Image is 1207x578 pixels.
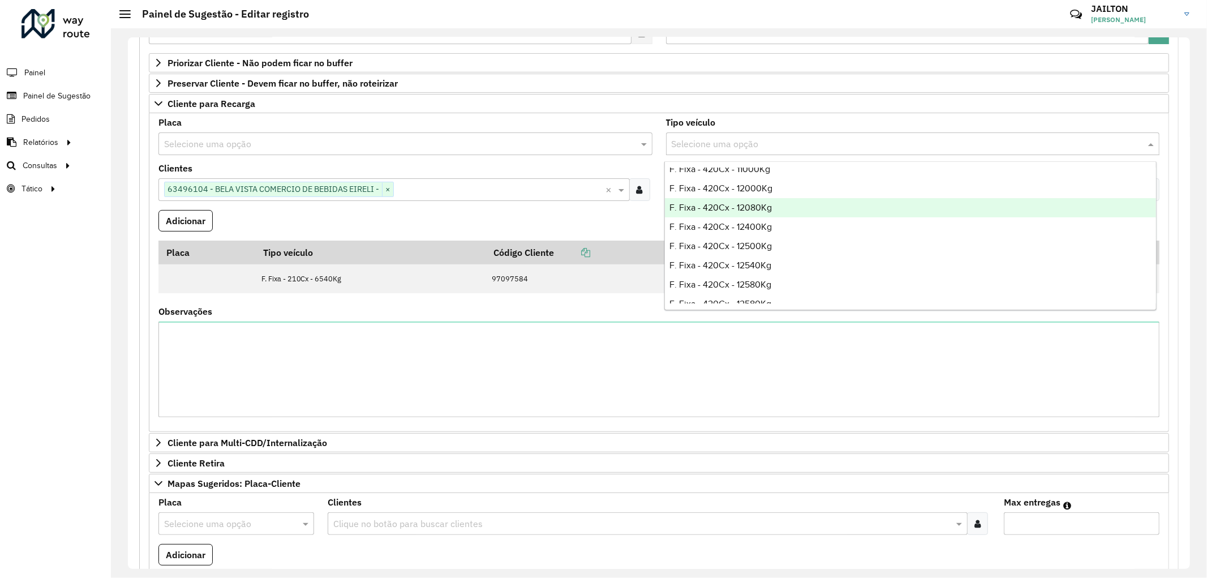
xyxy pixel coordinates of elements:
[554,247,590,258] a: Copiar
[23,90,91,102] span: Painel de Sugestão
[1004,495,1060,509] label: Max entregas
[149,113,1169,433] div: Cliente para Recarga
[606,183,616,196] span: Clear all
[669,164,770,174] span: F. Fixa - 420Cx - 11000Kg
[167,58,353,67] span: Priorizar Cliente - Não podem ficar no buffer
[328,495,362,509] label: Clientes
[167,459,225,468] span: Cliente Retira
[158,161,192,175] label: Clientes
[255,264,486,294] td: F. Fixa - 210Cx - 6540Kg
[255,241,486,264] th: Tipo veículo
[669,203,772,212] span: F. Fixa - 420Cx - 12080Kg
[669,260,771,270] span: F. Fixa - 420Cx - 12540Kg
[167,438,327,447] span: Cliente para Multi-CDD/Internalização
[158,241,255,264] th: Placa
[158,115,182,129] label: Placa
[669,280,771,289] span: F. Fixa - 420Cx - 12580Kg
[149,453,1169,473] a: Cliente Retira
[22,183,42,195] span: Tático
[669,183,772,193] span: F. Fixa - 420Cx - 12000Kg
[167,479,300,488] span: Mapas Sugeridos: Placa-Cliente
[167,79,398,88] span: Preservar Cliente - Devem ficar no buffer, não roteirizar
[149,53,1169,72] a: Priorizar Cliente - Não podem ficar no buffer
[158,210,213,232] button: Adicionar
[165,182,382,196] span: 63496104 - BELA VISTA COMERCIO DE BEBIDAS EIRELI -
[23,136,58,148] span: Relatórios
[158,495,182,509] label: Placa
[1091,15,1176,25] span: [PERSON_NAME]
[669,222,772,232] span: F. Fixa - 420Cx - 12400Kg
[24,67,45,79] span: Painel
[149,433,1169,452] a: Cliente para Multi-CDD/Internalização
[149,94,1169,113] a: Cliente para Recarga
[22,113,50,125] span: Pedidos
[1063,501,1071,510] em: Máximo de clientes que serão colocados na mesma rota com os clientes informados
[149,74,1169,93] a: Preservar Cliente - Devem ficar no buffer, não roteirizar
[666,115,716,129] label: Tipo veículo
[23,160,57,172] span: Consultas
[669,299,771,309] span: F. Fixa - 420Cx - 12580Kg
[158,544,213,566] button: Adicionar
[1091,3,1176,14] h3: JAILTON
[167,99,255,108] span: Cliente para Recarga
[486,264,767,294] td: 97097584
[486,241,767,264] th: Código Cliente
[158,305,212,318] label: Observações
[382,183,393,196] span: ×
[669,241,772,251] span: F. Fixa - 420Cx - 12500Kg
[131,8,309,20] h2: Painel de Sugestão - Editar registro
[664,161,1157,310] ng-dropdown-panel: Options list
[149,474,1169,493] a: Mapas Sugeridos: Placa-Cliente
[1064,2,1088,27] a: Contato Rápido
